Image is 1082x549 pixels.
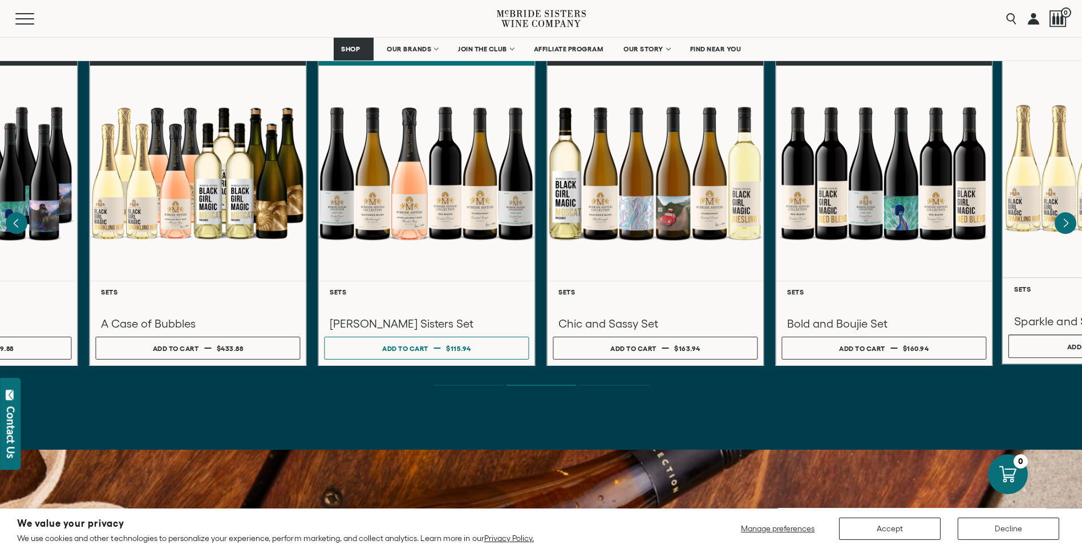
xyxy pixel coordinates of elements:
button: Manage preferences [734,518,822,540]
button: Mobile Menu Trigger [15,13,56,25]
h3: Bold and Boujie Set [787,316,980,331]
div: Add to cart [839,340,885,357]
h6: Sets [787,288,980,296]
a: AFFILIATE PROGRAM [526,38,611,60]
h3: A Case of Bubbles [101,316,294,331]
h2: We value your privacy [17,519,534,528]
div: Add to cart [382,340,428,357]
div: Add to cart [153,340,199,357]
a: JOIN THE CLUB [451,38,521,60]
span: $115.94 [446,345,471,352]
li: Page dot 1 [433,385,503,386]
a: OUR STORY [616,38,677,60]
h3: Chic and Sassy Set [558,316,752,331]
button: Add to cart $163.94 [553,337,757,360]
li: Page dot 2 [506,385,576,386]
div: Add to cart [610,340,657,357]
span: Manage preferences [741,524,814,533]
h6: Sets [101,288,294,296]
span: $163.94 [674,345,700,352]
button: Add to cart $160.94 [781,337,986,360]
div: Contact Us [5,406,17,458]
span: AFFILIATE PROGRAM [534,45,603,53]
span: $433.88 [217,345,244,352]
span: $160.94 [903,345,929,352]
button: Accept [839,518,941,540]
span: 0 [1061,7,1071,18]
button: Decline [958,518,1059,540]
span: FIND NEAR YOU [690,45,741,53]
h6: Sets [558,288,752,296]
a: OUR BRANDS [379,38,445,60]
span: OUR BRANDS [387,45,431,53]
a: Privacy Policy. [484,534,534,543]
h3: [PERSON_NAME] Sisters Set [330,316,523,331]
a: Chic and Sassy Set Sets Chic and Sassy Set Add to cart $163.94 [546,59,764,366]
a: McBride Sisters Set Sets [PERSON_NAME] Sisters Set Add to cart $115.94 [318,59,535,366]
a: SHOP [334,38,374,60]
span: JOIN THE CLUB [458,45,507,53]
div: 0 [1014,454,1028,469]
button: Add to cart $433.88 [95,337,300,360]
h6: Sets [330,288,523,296]
span: OUR STORY [623,45,663,53]
button: Previous [6,212,27,234]
a: Bold & Boujie Red Wine Set Sets Bold and Boujie Set Add to cart $160.94 [775,59,992,366]
button: Next [1055,212,1076,234]
a: FIND NEAR YOU [683,38,749,60]
p: We use cookies and other technologies to personalize your experience, perform marketing, and coll... [17,533,534,543]
a: A Case of Bubbles Sets A Case of Bubbles Add to cart $433.88 [89,59,306,366]
span: SHOP [341,45,360,53]
li: Page dot 3 [580,385,649,386]
button: Add to cart $115.94 [324,337,529,360]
